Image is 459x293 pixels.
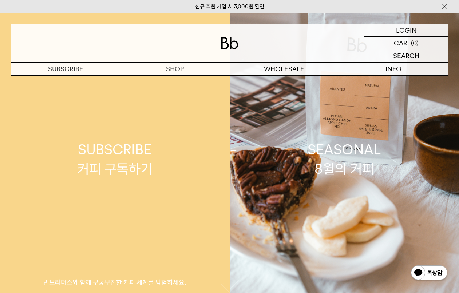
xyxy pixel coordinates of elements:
a: SUBSCRIBE [11,63,120,75]
a: CART (0) [364,37,448,49]
p: INFO [339,63,448,75]
a: SHOP [120,63,229,75]
div: SUBSCRIBE 커피 구독하기 [77,140,153,178]
p: LOGIN [396,24,417,36]
p: WHOLESALE [230,63,339,75]
div: SEASONAL 8월의 커피 [308,140,381,178]
img: 로고 [221,37,238,49]
a: LOGIN [364,24,448,37]
a: 신규 회원 가입 시 3,000원 할인 [195,3,264,10]
p: (0) [411,37,419,49]
img: 카카오톡 채널 1:1 채팅 버튼 [410,265,448,282]
p: SEARCH [393,49,419,62]
p: CART [394,37,411,49]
